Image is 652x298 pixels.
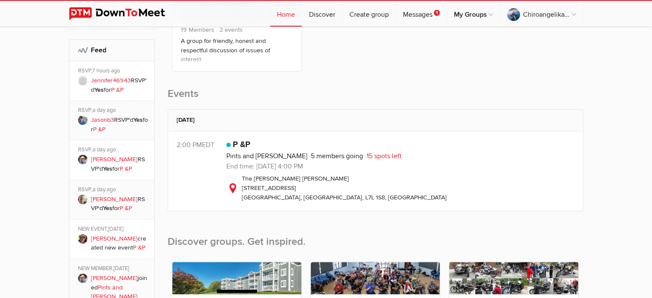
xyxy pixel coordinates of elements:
a: P &P [233,139,250,150]
b: Yes [103,205,112,212]
a: P &P [133,244,145,251]
a: P &P [93,126,105,133]
div: RSVP, [78,107,148,115]
div: RSVP, [78,186,148,195]
span: America/Toronto [202,141,214,149]
span: a day ago [93,107,116,114]
h2: Feed [78,40,146,60]
a: P &P [111,86,123,93]
a: [PERSON_NAME] [91,196,138,203]
a: [PERSON_NAME] [91,235,138,242]
span: 5 members going [309,152,363,160]
p: created new event [91,234,148,253]
div: NEW MEMBER, [78,265,148,274]
a: My Groups [447,1,500,27]
p: RSVP'd for [91,76,148,94]
a: Chiroangelikahotmailcom [500,1,583,27]
div: 2:00 PM [177,140,226,150]
span: 7 hours ago [92,67,120,74]
p: RSVP'd for [91,195,148,213]
p: RSVP'd for [91,115,148,134]
a: Home [270,1,302,27]
h2: Discover groups. Get inspired. [168,221,583,257]
a: [PERSON_NAME] [91,156,138,163]
h2: Events [168,87,583,109]
a: Jasonb3 [91,116,114,123]
a: P &P [120,165,132,172]
a: P &P [120,205,132,212]
span: 2 events [216,26,243,33]
p: A group for friendly, honest and respectful discussion of issues of interest. Prospective members... [181,36,293,79]
a: Messages1 [396,1,447,27]
b: Yes [103,165,112,172]
span: 1 [434,10,440,16]
div: The [PERSON_NAME] [PERSON_NAME] [STREET_ADDRESS] [GEOGRAPHIC_DATA], [GEOGRAPHIC_DATA], L7L 1S8, [... [226,174,574,202]
span: a day ago [93,186,116,193]
span: [DATE] [114,265,129,272]
div: NEW EVENT, [78,226,148,234]
p: RSVP'd for [91,155,148,173]
a: Jennifer46943 [91,77,131,84]
img: DownToMeet [69,7,178,20]
a: [PERSON_NAME] [91,274,138,282]
a: Discover [302,1,342,27]
a: Create group [343,1,396,27]
span: 19 Members [181,26,214,33]
span: 15 spots left [365,152,402,160]
span: [DATE] [108,226,123,232]
div: RSVP, [78,146,148,155]
b: Yes [133,116,143,123]
h2: [DATE] [177,110,574,130]
span: End time: [DATE] 4:00 PM [226,162,303,171]
a: Pints and [PERSON_NAME] [226,152,307,160]
span: a day ago [93,146,116,153]
div: RSVP, [78,67,148,76]
b: Yes [94,86,104,93]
